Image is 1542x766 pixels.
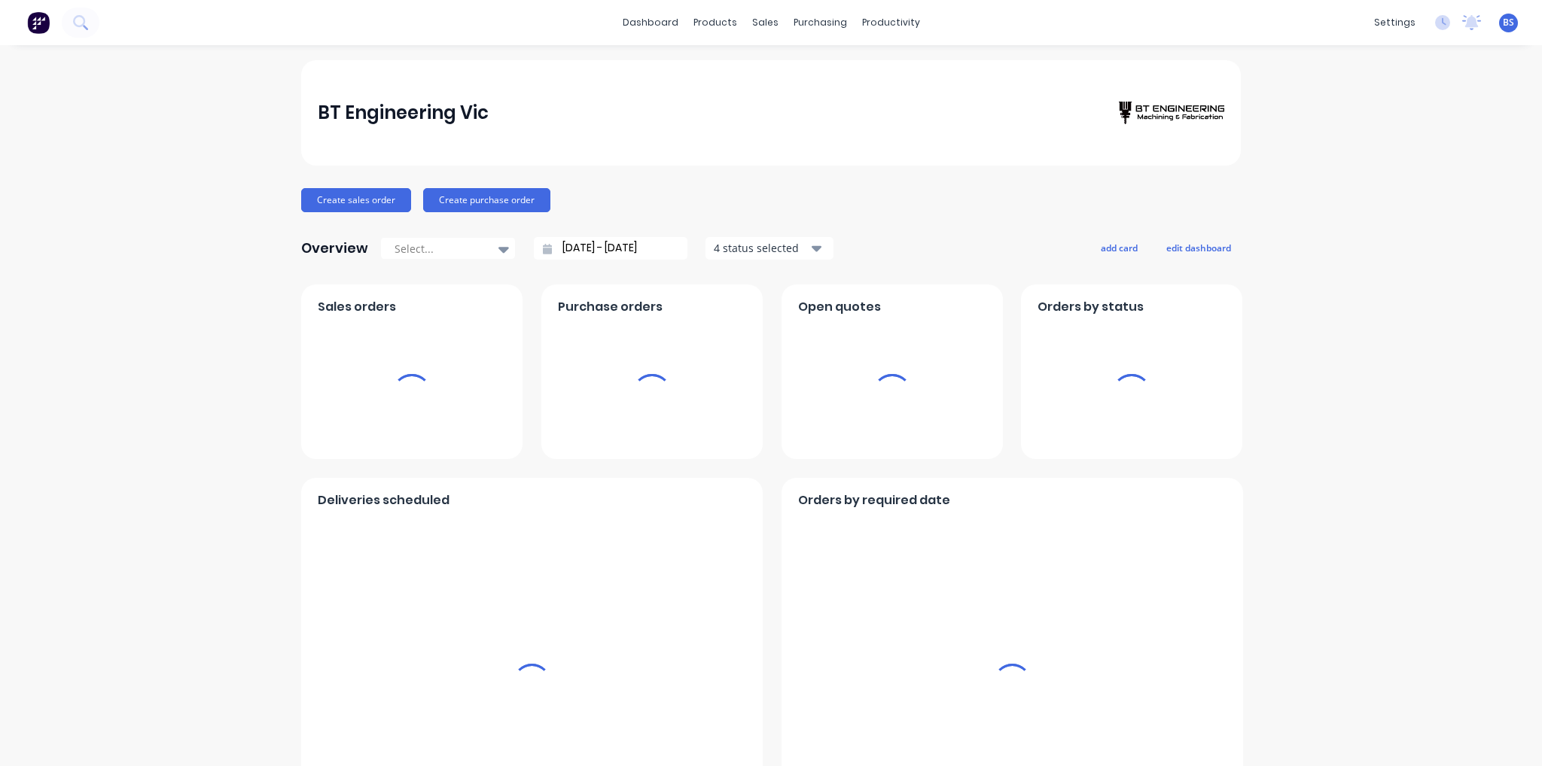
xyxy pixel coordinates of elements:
button: add card [1091,238,1147,257]
button: Create purchase order [423,188,550,212]
img: BT Engineering Vic [1119,102,1224,124]
img: Factory [27,11,50,34]
a: dashboard [615,11,686,34]
span: Deliveries scheduled [318,491,449,509]
span: BS [1503,16,1514,29]
span: Sales orders [318,298,396,316]
div: sales [745,11,786,34]
span: Orders by status [1038,298,1144,316]
span: Open quotes [798,298,881,316]
div: 4 status selected [714,240,809,256]
div: purchasing [786,11,855,34]
div: Overview [301,233,368,263]
button: edit dashboard [1156,238,1241,257]
button: Create sales order [301,188,411,212]
div: productivity [855,11,928,34]
div: products [686,11,745,34]
div: BT Engineering Vic [318,98,489,128]
button: 4 status selected [705,237,833,260]
div: settings [1367,11,1423,34]
span: Purchase orders [558,298,663,316]
span: Orders by required date [798,491,950,509]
